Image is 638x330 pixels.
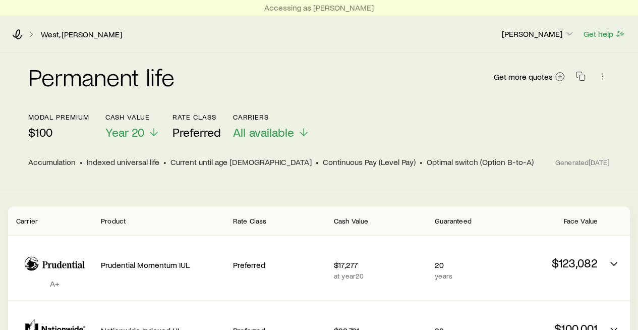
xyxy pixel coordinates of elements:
span: Preferred [172,125,220,139]
span: • [420,157,423,167]
button: Get help [583,28,626,40]
p: $17,277 [334,260,427,270]
span: Product [101,216,126,225]
a: Get more quotes [493,71,565,83]
p: [PERSON_NAME] [502,29,574,39]
p: Rate Class [172,113,220,121]
button: Rate ClassPreferred [172,113,220,140]
button: Cash ValueYear 20 [105,113,160,140]
span: Optimal switch (Option B-to-A) [427,157,534,167]
button: CarriersAll available [233,113,310,140]
span: [DATE] [589,158,610,167]
h2: Permanent life [28,65,175,89]
p: modal premium [28,113,89,121]
span: Indexed universal life [87,157,159,167]
p: $100 [28,125,89,139]
span: Generated [555,158,610,167]
button: [PERSON_NAME] [501,28,575,40]
p: $123,082 [505,256,598,270]
p: Carriers [233,113,310,121]
span: Guaranteed [435,216,472,225]
span: All available [233,125,294,139]
p: years [435,272,497,280]
p: Prudential Momentum IUL [101,260,225,270]
span: • [163,157,166,167]
span: Current until age [DEMOGRAPHIC_DATA] [170,157,312,167]
p: A+ [16,279,93,289]
span: • [80,157,83,167]
p: Accessing as [PERSON_NAME] [264,3,374,13]
span: Carrier [16,216,38,225]
p: Preferred [233,260,326,270]
span: Face Value [563,216,598,225]
p: 20 [435,260,497,270]
span: • [316,157,319,167]
span: Cash Value [334,216,369,225]
p: Cash Value [105,113,160,121]
span: Accumulation [28,157,76,167]
span: Continuous Pay (Level Pay) [323,157,416,167]
a: West, [PERSON_NAME] [40,30,123,39]
p: at year 20 [334,272,427,280]
span: Rate Class [233,216,267,225]
span: Year 20 [105,125,144,139]
span: Get more quotes [494,73,553,81]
